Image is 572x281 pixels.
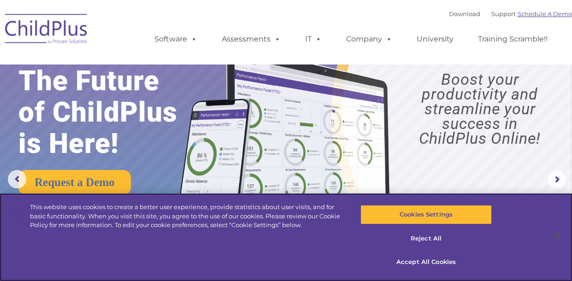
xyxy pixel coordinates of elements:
button: Accept All Cookies [360,252,492,272]
a: Schedule A Demo [518,10,572,18]
a: University [407,30,463,48]
span: Last name [128,61,156,68]
a: Software [145,30,206,48]
button: Close [547,226,567,246]
button: Cookies Settings [360,205,492,224]
a: IT [296,30,331,48]
rs-layer: The Future of ChildPlus is Here! [18,65,201,159]
a: Download [449,10,480,18]
span: Phone number [128,99,167,105]
button: Reject All [360,229,492,248]
img: ChildPlus by Procare Solutions [0,7,93,53]
a: Support [491,10,516,18]
a: Assessments [212,30,290,48]
a: Company [337,30,401,48]
rs-layer: Boost your productivity and streamline your success in ChildPlus Online! [395,72,565,146]
font: | [449,10,572,18]
a: Request a Demo [18,170,131,195]
div: This website uses cookies to create a better user experience, provide statistics about user visit... [30,203,343,230]
a: Training Scramble!! [469,30,557,48]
